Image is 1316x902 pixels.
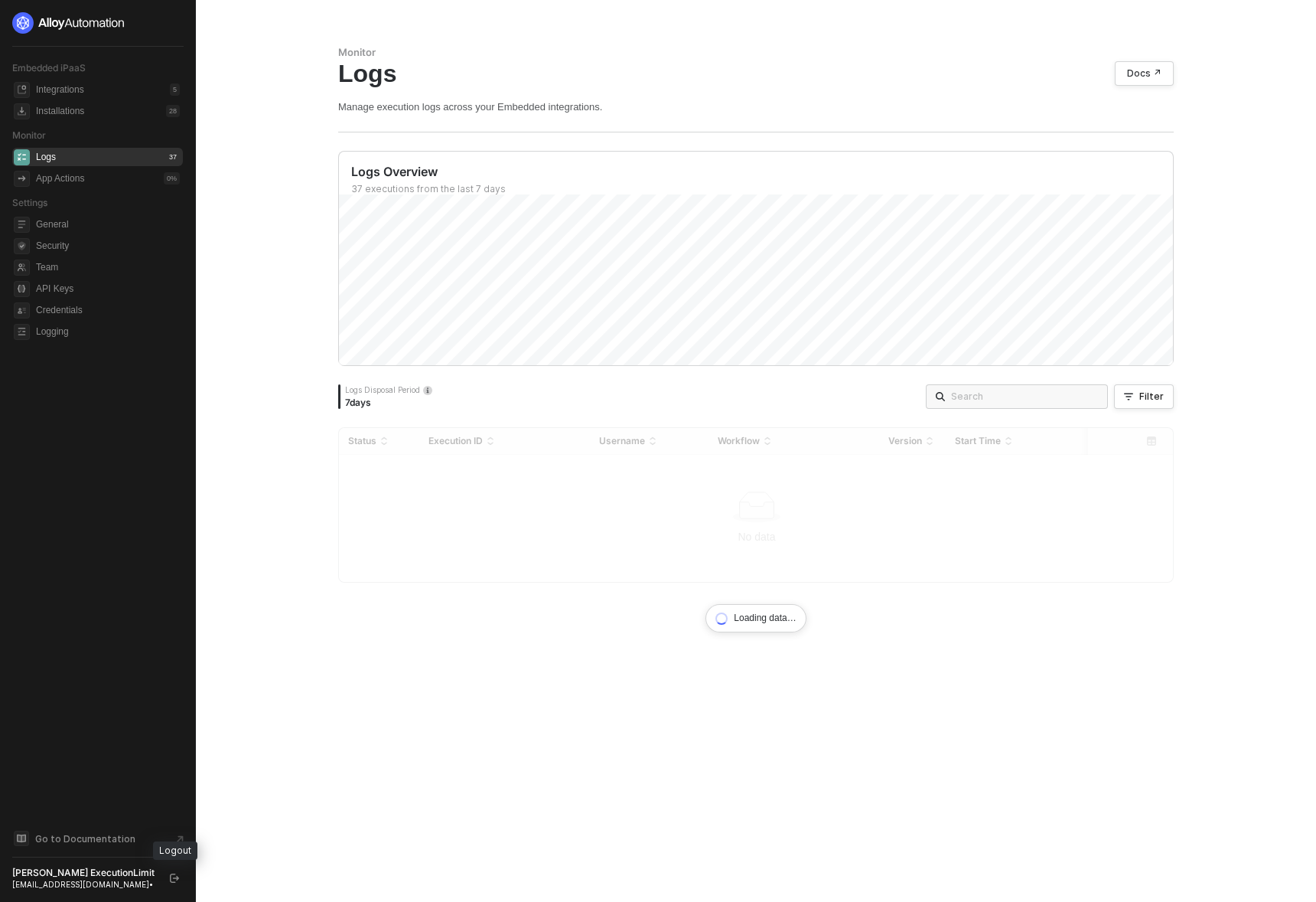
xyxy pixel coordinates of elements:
[345,384,432,395] div: Logs Disposal Period
[166,105,180,117] div: 28
[35,832,135,845] span: Go to Documentation
[14,149,30,165] span: icon-logs
[1139,391,1164,403] div: Filter
[338,100,1174,113] div: Manage execution logs across your Embedded integrations.
[951,388,1098,405] input: Search
[1115,61,1174,86] a: Docs ↗
[36,215,180,234] span: General
[1114,384,1174,409] button: Filter
[14,324,30,340] span: logging
[36,279,180,298] span: API Keys
[36,258,180,276] span: Team
[14,281,30,297] span: api-key
[36,105,84,118] div: Installations
[14,82,30,98] span: integrations
[345,397,432,409] div: 7 days
[1127,67,1161,80] div: Docs ↗
[12,197,47,208] span: Settings
[12,12,125,34] img: logo
[36,172,84,185] div: App Actions
[12,829,184,848] a: Knowledge Base
[351,164,1173,180] div: Logs Overview
[36,301,180,319] span: Credentials
[36,151,56,164] div: Logs
[153,842,197,860] div: Logout
[170,874,179,883] span: logout
[14,831,29,846] span: documentation
[14,103,30,119] span: installations
[14,238,30,254] span: security
[36,237,180,255] span: Security
[166,151,180,163] div: 37
[14,260,30,276] span: team
[170,83,180,96] div: 5
[172,832,187,847] span: document-arrow
[14,302,30,319] span: credentials
[14,217,30,233] span: general
[36,83,84,96] div: Integrations
[164,172,180,185] div: 0 %
[705,604,806,632] div: Loading data…
[12,879,156,890] div: [EMAIL_ADDRESS][DOMAIN_NAME] •
[14,171,30,187] span: icon-app-actions
[338,46,1174,59] div: Monitor
[12,62,86,74] span: Embedded iPaaS
[338,59,1174,88] div: Logs
[12,867,156,879] div: [PERSON_NAME] ExecutionLimit
[12,12,183,34] a: logo
[351,183,1173,195] div: 37 executions from the last 7 days
[12,129,46,141] span: Monitor
[36,322,180,341] span: Logging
